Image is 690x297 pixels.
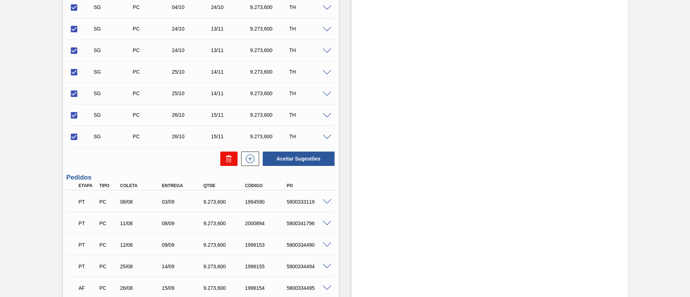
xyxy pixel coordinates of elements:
[209,134,253,139] div: 15/11/2025
[97,183,119,188] div: Tipo
[170,26,213,32] div: 24/10/2025
[131,47,174,53] div: Pedido de Compra
[248,134,292,139] div: 9.273,600
[118,183,165,188] div: Coleta
[202,285,248,291] div: 9.273,600
[79,199,97,205] p: PT
[285,199,332,205] div: 5800333119
[248,91,292,96] div: 9.273,600
[79,285,97,291] p: AF
[209,91,253,96] div: 14/11/2025
[209,112,253,118] div: 15/11/2025
[92,112,135,118] div: Sugestão Criada
[202,183,248,188] div: Qtde
[170,112,213,118] div: 26/10/2025
[118,242,165,248] div: 12/08/2025
[160,285,207,291] div: 15/09/2025
[202,199,248,205] div: 9.273,600
[243,183,290,188] div: Código
[285,242,332,248] div: 5800334490
[170,4,213,10] div: 04/10/2025
[131,69,174,75] div: Pedido de Compra
[287,69,331,75] div: TH
[217,152,238,166] div: Excluir Sugestões
[92,47,135,53] div: Sugestão Criada
[287,134,331,139] div: TH
[97,264,119,269] div: Pedido de Compra
[238,152,259,166] div: Nova sugestão
[131,91,174,96] div: Pedido de Compra
[77,280,98,296] div: Aguardando Faturamento
[79,221,97,226] p: PT
[209,47,253,53] div: 13/11/2025
[170,69,213,75] div: 25/10/2025
[170,91,213,96] div: 25/10/2025
[285,183,332,188] div: PO
[118,285,165,291] div: 26/08/2025
[287,4,331,10] div: TH
[209,4,253,10] div: 24/10/2025
[77,237,98,253] div: Pedido em Trânsito
[209,69,253,75] div: 14/11/2025
[118,264,165,269] div: 25/08/2025
[287,91,331,96] div: TH
[287,112,331,118] div: TH
[79,264,97,269] p: PT
[131,112,174,118] div: Pedido de Compra
[131,26,174,32] div: Pedido de Compra
[285,285,332,291] div: 5800334495
[97,199,119,205] div: Pedido de Compra
[160,242,207,248] div: 09/09/2025
[248,4,292,10] div: 9.273,600
[243,264,290,269] div: 1996155
[77,183,98,188] div: Etapa
[131,4,174,10] div: Pedido de Compra
[97,221,119,226] div: Pedido de Compra
[248,26,292,32] div: 9.273,600
[287,26,331,32] div: TH
[259,151,335,167] div: Aceitar Sugestões
[243,199,290,205] div: 1994590
[248,47,292,53] div: 9.273,600
[79,242,97,248] p: PT
[160,183,207,188] div: Entrega
[248,69,292,75] div: 9.273,600
[77,259,98,274] div: Pedido em Trânsito
[248,112,292,118] div: 9.273,600
[285,264,332,269] div: 5800334494
[118,221,165,226] div: 11/08/2025
[77,194,98,210] div: Pedido em Trânsito
[170,47,213,53] div: 24/10/2025
[202,242,248,248] div: 9.273,600
[160,199,207,205] div: 03/09/2025
[92,4,135,10] div: Sugestão Criada
[243,285,290,291] div: 1996154
[97,242,119,248] div: Pedido de Compra
[77,215,98,231] div: Pedido em Trânsito
[160,221,207,226] div: 08/09/2025
[66,174,335,181] h3: Pedidos
[243,221,290,226] div: 2000894
[287,47,331,53] div: TH
[92,134,135,139] div: Sugestão Criada
[92,69,135,75] div: Sugestão Criada
[202,264,248,269] div: 9.273,600
[202,221,248,226] div: 9.273,600
[170,134,213,139] div: 26/10/2025
[92,91,135,96] div: Sugestão Criada
[209,26,253,32] div: 13/11/2025
[97,285,119,291] div: Pedido de Compra
[285,221,332,226] div: 5800341796
[92,26,135,32] div: Sugestão Criada
[243,242,290,248] div: 1996153
[118,199,165,205] div: 08/08/2025
[263,152,335,166] button: Aceitar Sugestões
[160,264,207,269] div: 14/09/2025
[131,134,174,139] div: Pedido de Compra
